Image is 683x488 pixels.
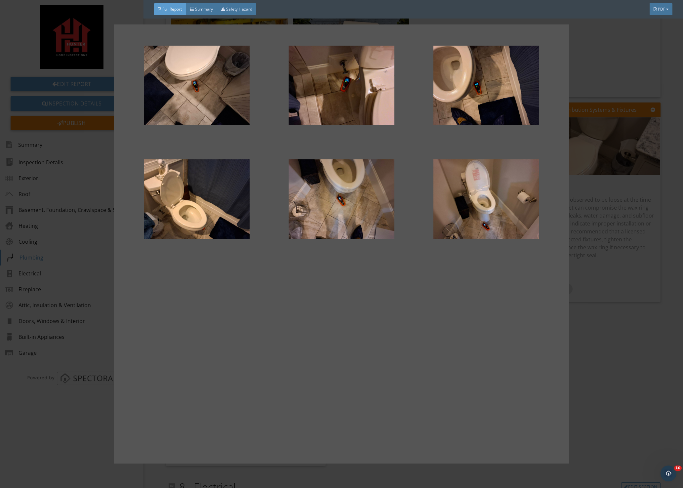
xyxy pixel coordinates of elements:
[661,466,676,481] iframe: Intercom live chat
[162,6,182,12] span: Full Report
[195,6,213,12] span: Summary
[658,6,665,12] span: PDF
[674,466,682,471] span: 10
[226,6,252,12] span: Safety Hazard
